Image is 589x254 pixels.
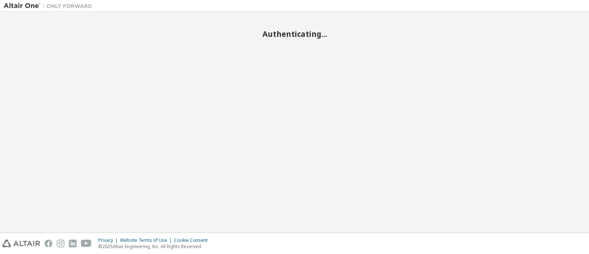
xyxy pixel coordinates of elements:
[4,29,585,39] h2: Authenticating...
[45,240,52,247] img: facebook.svg
[2,240,40,247] img: altair_logo.svg
[98,237,120,243] div: Privacy
[98,243,212,250] p: © 2025 Altair Engineering, Inc. All Rights Reserved.
[174,237,212,243] div: Cookie Consent
[81,240,92,247] img: youtube.svg
[4,2,96,10] img: Altair One
[69,240,77,247] img: linkedin.svg
[120,237,174,243] div: Website Terms of Use
[57,240,64,247] img: instagram.svg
